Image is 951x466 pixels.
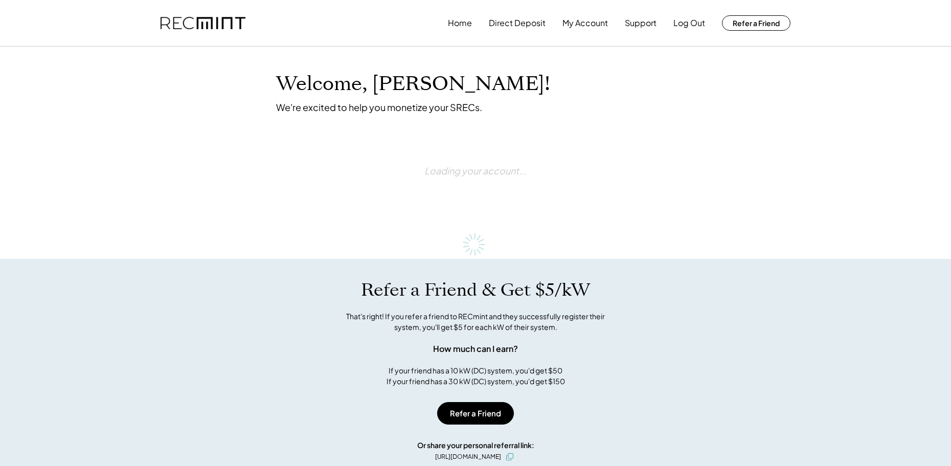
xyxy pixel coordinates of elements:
[448,13,472,33] button: Home
[722,15,790,31] button: Refer a Friend
[161,17,245,30] img: recmint-logotype%403x.png
[424,139,527,203] div: Loading your account...
[625,13,656,33] button: Support
[276,72,550,96] h1: Welcome, [PERSON_NAME]!
[276,101,482,113] div: We're excited to help you monetize your SRECs.
[433,343,518,355] div: How much can I earn?
[387,365,565,387] div: If your friend has a 10 kW (DC) system, you'd get $50 If your friend has a 30 kW (DC) system, you...
[335,311,616,332] div: That's right! If you refer a friend to RECmint and they successfully register their system, you'l...
[489,13,546,33] button: Direct Deposit
[562,13,608,33] button: My Account
[673,13,705,33] button: Log Out
[361,279,590,301] h1: Refer a Friend & Get $5/kW
[504,451,516,463] button: click to copy
[437,402,514,425] button: Refer a Friend
[435,452,501,461] div: [URL][DOMAIN_NAME]
[417,440,534,451] div: Or share your personal referral link:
